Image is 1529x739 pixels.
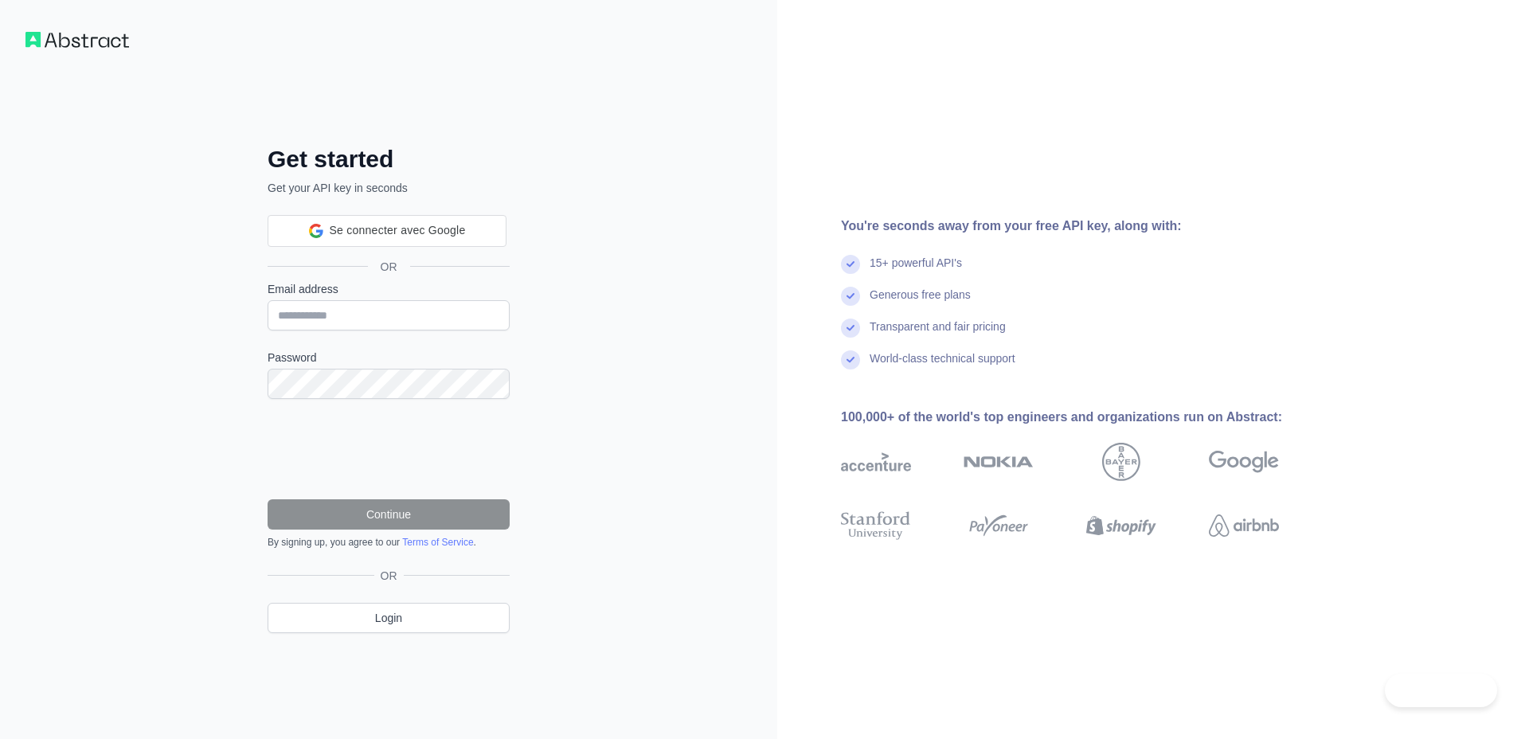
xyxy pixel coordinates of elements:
img: check mark [841,319,860,338]
img: airbnb [1209,508,1279,543]
a: Login [268,603,510,633]
div: By signing up, you agree to our . [268,536,510,549]
img: Workflow [25,32,129,48]
label: Password [268,350,510,366]
h2: Get started [268,145,510,174]
div: 100,000+ of the world's top engineers and organizations run on Abstract: [841,408,1330,427]
img: check mark [841,287,860,306]
img: nokia [964,443,1034,481]
span: Se connecter avec Google [330,222,466,239]
img: google [1209,443,1279,481]
img: check mark [841,350,860,369]
img: payoneer [964,508,1034,543]
button: Continue [268,499,510,530]
img: accenture [841,443,911,481]
span: OR [374,568,404,584]
div: Se connecter avec Google [268,215,506,247]
div: World-class technical support [870,350,1015,382]
img: stanford university [841,508,911,543]
label: Email address [268,281,510,297]
span: OR [368,259,410,275]
img: check mark [841,255,860,274]
div: Generous free plans [870,287,971,319]
a: Terms of Service [402,537,473,548]
iframe: Toggle Customer Support [1385,674,1497,707]
div: Transparent and fair pricing [870,319,1006,350]
img: shopify [1086,508,1156,543]
iframe: reCAPTCHA [268,418,510,480]
div: 15+ powerful API's [870,255,962,287]
img: bayer [1102,443,1140,481]
p: Get your API key in seconds [268,180,510,196]
div: You're seconds away from your free API key, along with: [841,217,1330,236]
